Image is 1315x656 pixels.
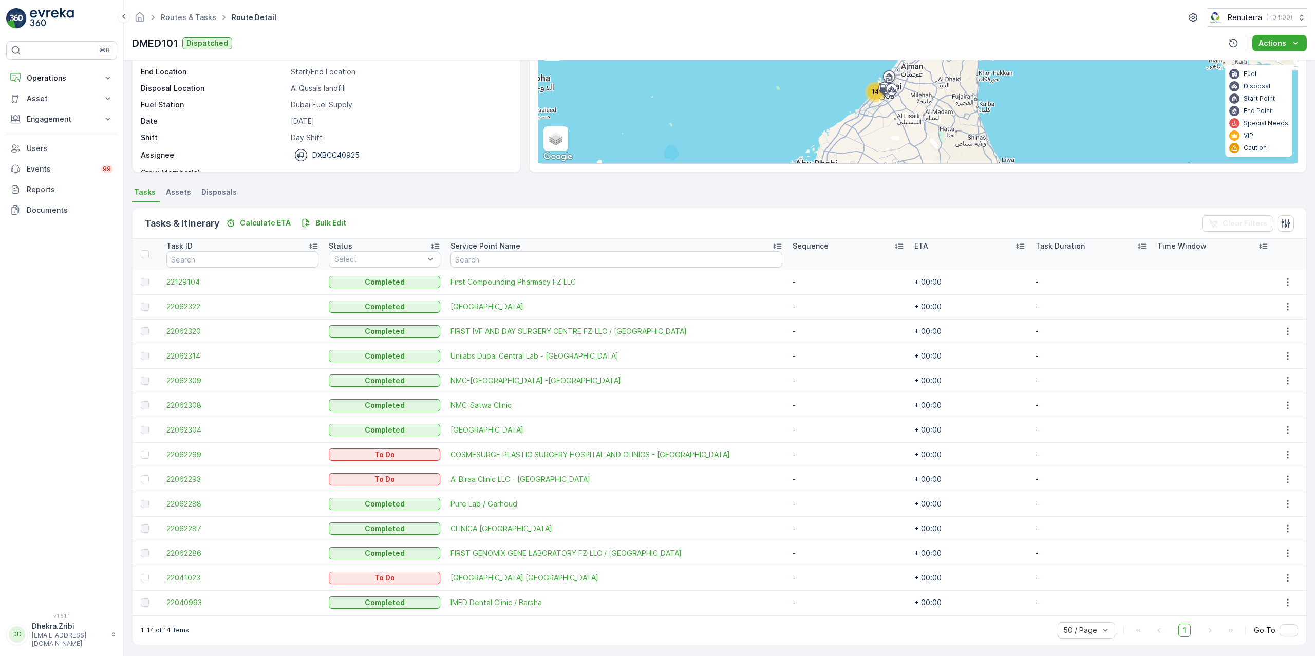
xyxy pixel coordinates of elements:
[374,449,395,460] p: To Do
[141,83,287,93] p: Disposal Location
[787,541,909,566] td: -
[166,302,319,312] a: 22062322
[141,426,149,434] div: Toggle Row Selected
[141,303,149,311] div: Toggle Row Selected
[6,200,117,220] a: Documents
[329,276,440,288] button: Completed
[27,184,113,195] p: Reports
[1178,624,1191,637] span: 1
[27,93,97,104] p: Asset
[141,67,287,77] p: End Location
[450,449,783,460] span: COSMESURGE PLASTIC SURGERY HOSPITAL AND CLINICS - [GEOGRAPHIC_DATA]
[27,73,97,83] p: Operations
[450,548,783,558] a: FIRST GENOMIX GENE LABORATORY FZ-LLC / Dubai Health Care City
[1030,492,1152,516] td: -
[161,13,216,22] a: Routes & Tasks
[166,187,191,197] span: Assets
[365,376,405,386] p: Completed
[1030,541,1152,566] td: -
[141,549,149,557] div: Toggle Row Selected
[450,449,783,460] a: COSMESURGE PLASTIC SURGERY HOSPITAL AND CLINICS - JUMEIRAH
[141,327,149,335] div: Toggle Row Selected
[909,541,1030,566] td: + 00:00
[909,393,1030,418] td: + 00:00
[365,425,405,435] p: Completed
[166,449,319,460] span: 22062299
[329,374,440,387] button: Completed
[329,424,440,436] button: Completed
[450,425,783,435] span: [GEOGRAPHIC_DATA]
[450,351,783,361] span: Unilabs Dubai Central Lab - [GEOGRAPHIC_DATA]
[365,351,405,361] p: Completed
[1266,13,1292,22] p: ( +04:00 )
[315,218,346,228] p: Bulk Edit
[103,165,111,173] p: 99
[450,499,783,509] span: Pure Lab / Garhoud
[1030,344,1152,368] td: -
[1036,241,1085,251] p: Task Duration
[166,326,319,336] a: 22062320
[27,205,113,215] p: Documents
[909,294,1030,319] td: + 00:00
[1030,467,1152,492] td: -
[141,475,149,483] div: Toggle Row Selected
[141,167,287,178] p: Crew Member(s)
[541,150,575,163] img: Google
[201,187,237,197] span: Disposals
[787,393,909,418] td: -
[450,400,783,410] a: NMC-Satwa Clinic
[32,621,106,631] p: Dhekra.Zribi
[909,270,1030,294] td: + 00:00
[6,8,27,29] img: logo
[787,492,909,516] td: -
[166,351,319,361] a: 22062314
[450,573,783,583] span: [GEOGRAPHIC_DATA] [GEOGRAPHIC_DATA]
[450,523,783,534] span: CLINICA [GEOGRAPHIC_DATA]
[166,277,319,287] a: 22129104
[27,143,113,154] p: Users
[544,127,567,150] a: Layers
[541,150,575,163] a: Open this area in Google Maps (opens a new window)
[914,241,928,251] p: ETA
[909,566,1030,590] td: + 00:00
[141,133,287,143] p: Shift
[787,294,909,319] td: -
[6,88,117,109] button: Asset
[450,474,783,484] span: Al Biraa Clinic LLC - [GEOGRAPHIC_DATA]
[787,516,909,541] td: -
[166,499,319,509] span: 22062288
[787,368,909,393] td: -
[450,326,783,336] a: FIRST IVF AND DAY SURGERY CENTRE FZ-LLC / Dubai Health Care City
[329,241,352,251] p: Status
[141,574,149,582] div: Toggle Row Selected
[1030,516,1152,541] td: -
[909,492,1030,516] td: + 00:00
[221,217,295,229] button: Calculate ETA
[166,241,193,251] p: Task ID
[787,566,909,590] td: -
[141,100,287,110] p: Fuel Station
[1223,218,1267,229] p: Clear Filters
[909,418,1030,442] td: + 00:00
[1258,38,1286,48] p: Actions
[1030,393,1152,418] td: -
[793,241,829,251] p: Sequence
[329,399,440,411] button: Completed
[1030,294,1152,319] td: -
[1244,107,1272,115] p: End Point
[141,451,149,459] div: Toggle Row Selected
[1244,119,1288,127] p: Special Needs
[329,325,440,338] button: Completed
[450,277,783,287] a: First Compounding Pharmacy FZ LLC
[365,326,405,336] p: Completed
[1157,241,1207,251] p: Time Window
[30,8,74,29] img: logo_light-DOdMpM7g.png
[450,376,783,386] span: NMC-[GEOGRAPHIC_DATA] -[GEOGRAPHIC_DATA]
[141,116,287,126] p: Date
[787,319,909,344] td: -
[1208,8,1307,27] button: Renuterra(+04:00)
[166,523,319,534] a: 22062287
